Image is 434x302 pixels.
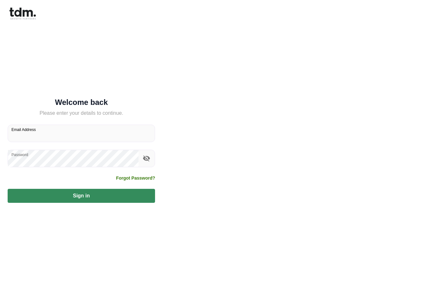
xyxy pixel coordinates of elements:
[8,99,155,106] h5: Welcome back
[141,153,152,164] button: toggle password visibility
[11,127,36,132] label: Email Address
[11,152,28,157] label: Password
[8,109,155,117] h5: Please enter your details to continue.
[8,189,155,203] button: Sign in
[116,175,155,181] a: Forgot Password?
